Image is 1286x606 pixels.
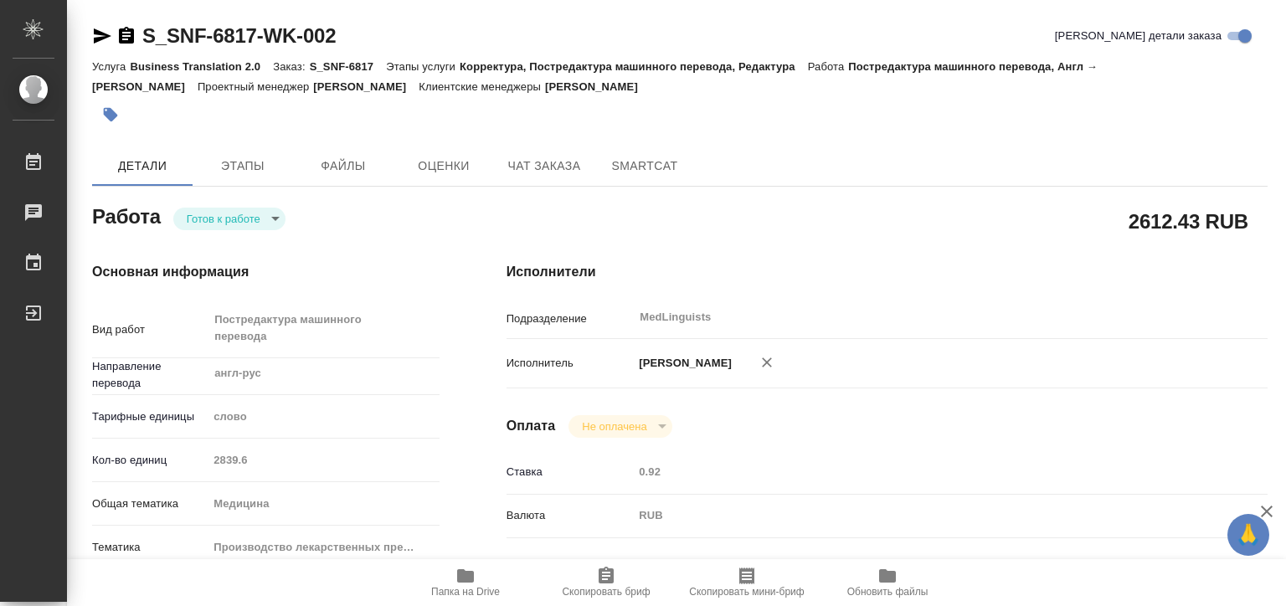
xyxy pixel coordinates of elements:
span: Оценки [404,156,484,177]
p: Заказ: [273,60,309,73]
p: [PERSON_NAME] [313,80,419,93]
input: Пустое поле [208,448,439,472]
button: Обновить файлы [817,559,958,606]
div: RUB [633,501,1204,530]
p: Валюта [507,507,634,524]
div: Готов к работе [568,415,671,438]
p: Корректура, Постредактура машинного перевода, Редактура [460,60,808,73]
a: S_SNF-6817-WK-002 [142,24,336,47]
span: 🙏 [1234,517,1263,552]
button: 🙏 [1227,514,1269,556]
h2: Работа [92,200,161,230]
span: Этапы [203,156,283,177]
div: Готов к работе [173,208,285,230]
p: Общая тематика [92,496,208,512]
p: Исполнитель [507,355,634,372]
button: Скопировать ссылку для ЯМессенджера [92,26,112,46]
span: Детали [102,156,183,177]
p: Тарифные единицы [92,408,208,425]
button: Скопировать бриф [536,559,676,606]
h4: Основная информация [92,262,440,282]
span: SmartCat [604,156,685,177]
p: Работа [808,60,849,73]
h4: Оплата [507,416,556,436]
h2: 2612.43 RUB [1129,207,1248,235]
span: Скопировать бриф [562,586,650,598]
button: Удалить исполнителя [748,344,785,381]
p: Вид работ [92,321,208,338]
h4: Исполнители [507,262,1268,282]
button: Папка на Drive [395,559,536,606]
span: Скопировать мини-бриф [689,586,804,598]
span: Чат заказа [504,156,584,177]
input: Пустое поле [633,460,1204,484]
button: Скопировать ссылку [116,26,136,46]
div: слово [208,403,439,431]
p: Business Translation 2.0 [130,60,273,73]
p: Клиентские менеджеры [419,80,545,93]
p: Услуга [92,60,130,73]
button: Не оплачена [577,419,651,434]
p: Ставка [507,464,634,480]
span: Файлы [303,156,383,177]
button: Добавить тэг [92,96,129,133]
p: Этапы услуги [386,60,460,73]
p: S_SNF-6817 [310,60,387,73]
span: Папка на Drive [431,586,500,598]
button: Готов к работе [182,212,265,226]
p: Тематика [92,539,208,556]
div: Производство лекарственных препаратов [208,533,439,562]
button: Скопировать мини-бриф [676,559,817,606]
p: [PERSON_NAME] [633,355,732,372]
p: Подразделение [507,311,634,327]
div: Медицина [208,490,439,518]
p: Проектный менеджер [198,80,313,93]
span: Обновить файлы [847,586,928,598]
p: Кол-во единиц [92,452,208,469]
span: [PERSON_NAME] детали заказа [1055,28,1222,44]
p: [PERSON_NAME] [545,80,651,93]
p: Направление перевода [92,358,208,392]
